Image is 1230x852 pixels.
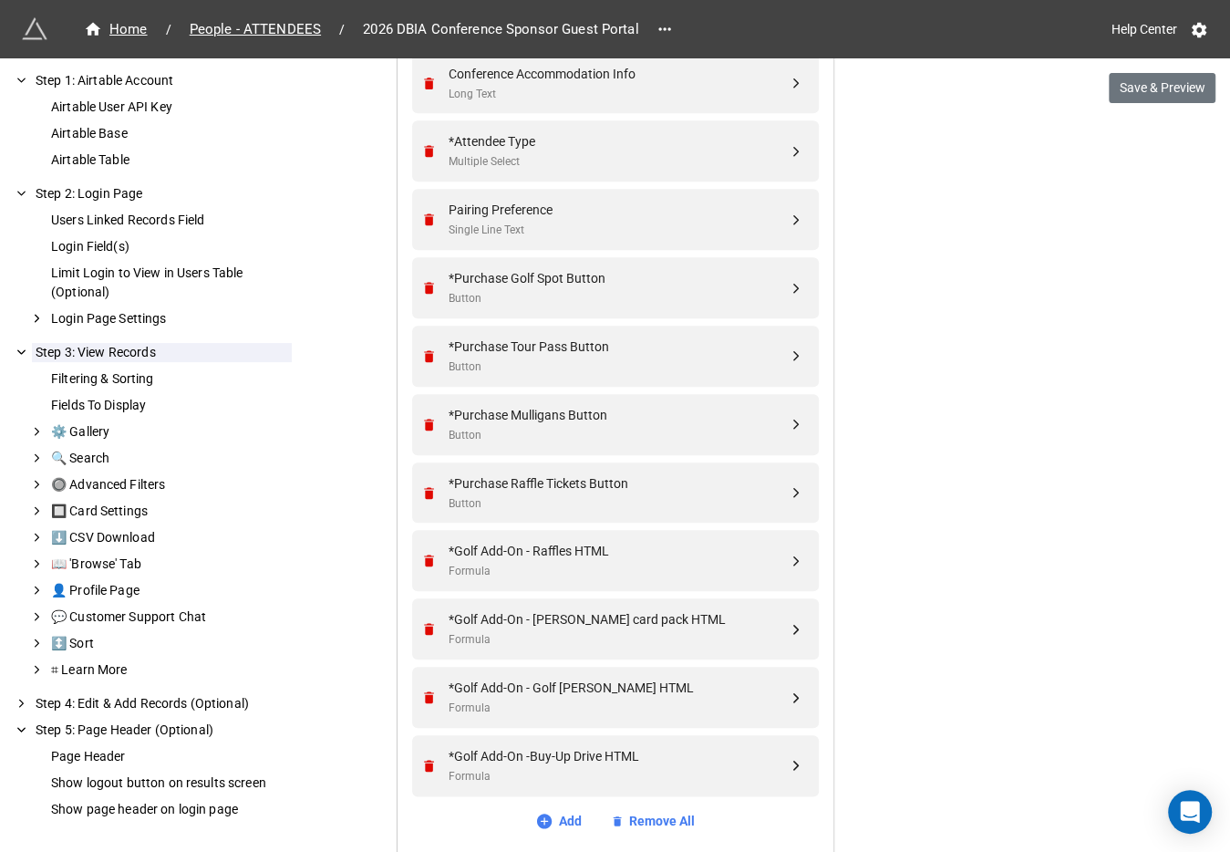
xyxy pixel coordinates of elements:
a: Remove [421,417,442,432]
div: Limit Login to View in Users Table (Optional) [47,264,292,302]
img: miniextensions-icon.73ae0678.png [22,16,47,42]
div: Users Linked Records Field [47,211,292,230]
div: Step 2: Login Page [32,184,292,203]
div: ⬇️ CSV Download [47,528,292,547]
div: Button [449,495,788,513]
div: *Attendee Type [449,131,788,151]
a: Help Center [1099,13,1190,46]
div: *Golf Add-On - Raffles HTML [449,541,788,561]
a: Remove [421,76,442,91]
div: Multiple Select [449,153,788,171]
a: Remove [421,621,442,637]
button: Save & Preview [1109,73,1215,104]
div: Pairing Preference [449,200,788,220]
div: Formula [449,631,788,649]
div: Show page header on login page [47,800,292,819]
div: Open Intercom Messenger [1168,790,1212,834]
span: 2026 DBIA Conference Sponsor Guest Portal [352,19,649,40]
div: Home [84,19,148,40]
div: Filtering & Sorting [47,369,292,389]
div: ↕️ Sort [47,634,292,653]
div: *Purchase Mulligans Button [449,405,788,425]
a: Remove [421,485,442,501]
a: Remove [421,280,442,296]
a: Remove [421,758,442,774]
div: Step 3: View Records [32,343,292,362]
a: Remove All [611,811,695,831]
div: *Golf Add-On - Golf [PERSON_NAME] HTML [449,678,788,698]
div: 💬 Customer Support Chat [47,608,292,627]
div: Button [449,358,788,376]
li: / [166,20,171,39]
span: People - ATTENDEES [179,19,332,40]
div: *Purchase Golf Spot Button [449,268,788,288]
div: *Golf Add-On - [PERSON_NAME] card pack HTML [449,609,788,629]
div: Step 5: Page Header (Optional) [32,721,292,740]
div: *Golf Add-On -Buy-Up Drive HTML [449,746,788,766]
div: 👤 Profile Page [47,581,292,600]
div: Airtable User API Key [47,98,292,117]
div: Login Field(s) [47,237,292,256]
div: Airtable Base [47,124,292,143]
div: Formula [449,768,788,785]
div: ⚙️ Gallery [47,422,292,442]
div: Formula [449,563,788,580]
div: Show logout button on results screen [47,774,292,793]
div: 🔘 Advanced Filters [47,475,292,494]
a: Home [73,18,159,40]
a: Remove [421,348,442,364]
div: Airtable Table [47,151,292,170]
div: Fields To Display [47,396,292,415]
a: Remove [421,212,442,227]
div: 🔍 Search [47,449,292,468]
div: 📖 'Browse' Tab [47,555,292,574]
div: ⌗ Learn More [47,660,292,680]
div: 🔲 Card Settings [47,502,292,521]
nav: breadcrumb [73,18,650,40]
div: *Purchase Tour Pass Button [449,337,788,357]
div: Page Header [47,747,292,766]
div: *Purchase Raffle Tickets Button [449,473,788,494]
div: Button [449,427,788,444]
a: Remove [421,553,442,568]
div: Button [449,290,788,307]
div: Long Text [449,86,788,103]
div: Single Line Text [449,222,788,239]
a: People - ATTENDEES [179,18,332,40]
a: Remove [421,690,442,705]
div: Login Page Settings [47,309,292,328]
li: / [339,20,345,39]
div: Formula [449,700,788,717]
a: Add [535,811,582,831]
a: Remove [421,143,442,159]
div: Conference Accommodation Info [449,64,788,84]
div: Step 4: Edit & Add Records (Optional) [32,694,292,713]
div: Step 1: Airtable Account [32,71,292,90]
